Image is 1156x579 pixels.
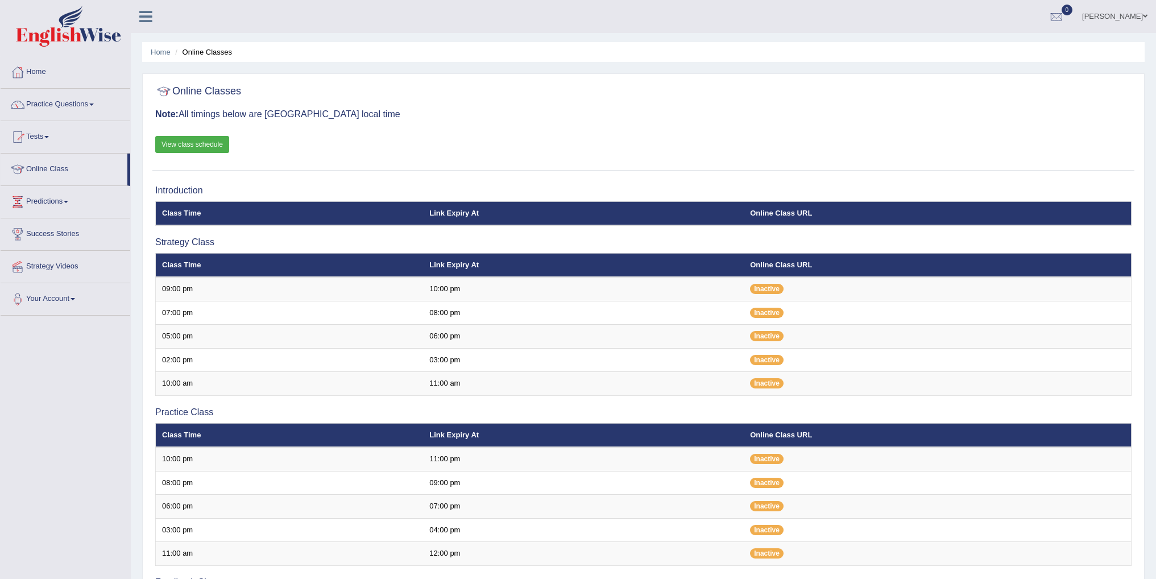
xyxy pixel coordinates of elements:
td: 03:00 pm [156,518,424,542]
h3: All timings below are [GEOGRAPHIC_DATA] local time [155,109,1132,119]
td: 12:00 pm [423,542,744,566]
b: Note: [155,109,179,119]
a: Strategy Videos [1,251,130,279]
td: 02:00 pm [156,348,424,372]
a: Home [1,56,130,85]
td: 07:00 pm [156,301,424,325]
td: 05:00 pm [156,325,424,349]
a: Your Account [1,283,130,312]
span: 0 [1062,5,1073,15]
td: 03:00 pm [423,348,744,372]
td: 08:00 pm [423,301,744,325]
a: Success Stories [1,218,130,247]
td: 07:00 pm [423,495,744,519]
span: Inactive [750,378,784,388]
span: Inactive [750,478,784,488]
h3: Practice Class [155,407,1132,417]
th: Online Class URL [744,201,1131,225]
th: Link Expiry At [423,423,744,447]
span: Inactive [750,454,784,464]
td: 11:00 am [423,372,744,396]
th: Class Time [156,423,424,447]
a: Home [151,48,171,56]
td: 10:00 am [156,372,424,396]
th: Link Expiry At [423,253,744,277]
a: View class schedule [155,136,229,153]
h3: Introduction [155,185,1132,196]
h2: Online Classes [155,83,241,100]
td: 04:00 pm [423,518,744,542]
td: 09:00 pm [156,277,424,301]
li: Online Classes [172,47,232,57]
span: Inactive [750,355,784,365]
td: 10:00 pm [423,277,744,301]
th: Class Time [156,253,424,277]
th: Class Time [156,201,424,225]
td: 10:00 pm [156,447,424,471]
th: Online Class URL [744,423,1131,447]
a: Tests [1,121,130,150]
span: Inactive [750,308,784,318]
span: Inactive [750,548,784,559]
td: 11:00 am [156,542,424,566]
a: Predictions [1,186,130,214]
td: 09:00 pm [423,471,744,495]
td: 11:00 pm [423,447,744,471]
td: 08:00 pm [156,471,424,495]
a: Online Class [1,154,127,182]
td: 06:00 pm [156,495,424,519]
span: Inactive [750,331,784,341]
a: Practice Questions [1,89,130,117]
span: Inactive [750,284,784,294]
span: Inactive [750,525,784,535]
span: Inactive [750,501,784,511]
th: Online Class URL [744,253,1131,277]
td: 06:00 pm [423,325,744,349]
h3: Strategy Class [155,237,1132,247]
th: Link Expiry At [423,201,744,225]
